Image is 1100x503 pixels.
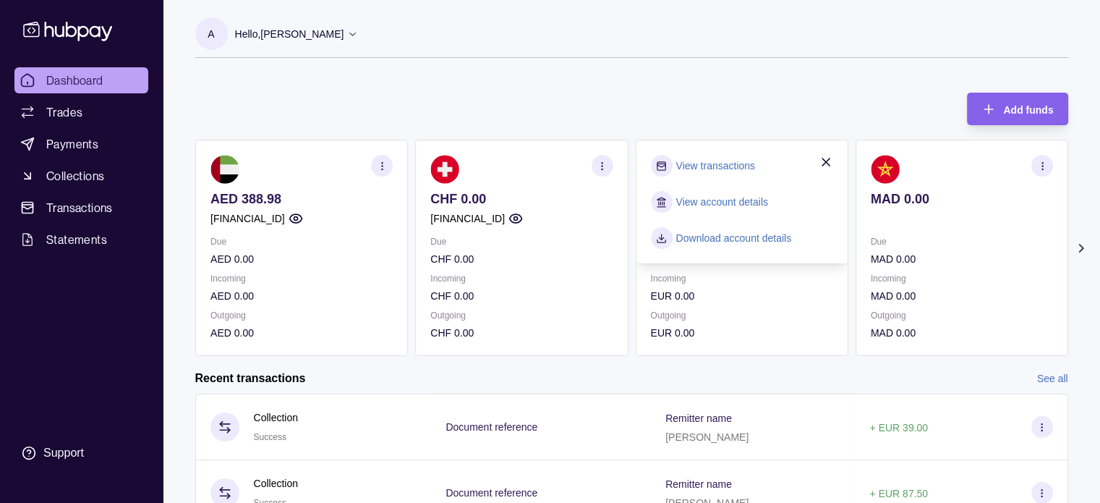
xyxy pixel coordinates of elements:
a: Payments [14,131,148,157]
p: Incoming [430,271,613,287]
img: ma [870,155,899,184]
p: Outgoing [650,308,832,324]
span: Dashboard [46,72,103,89]
p: A [208,26,214,42]
p: AED 388.98 [210,191,393,207]
span: Collections [46,167,104,185]
p: Incoming [870,271,1052,287]
p: MAD 0.00 [870,325,1052,341]
a: See all [1037,371,1068,386]
p: + EUR 87.50 [869,488,928,499]
p: CHF 0.00 [430,288,613,304]
p: CHF 0.00 [430,325,613,341]
a: Dashboard [14,67,148,93]
p: AED 0.00 [210,325,393,341]
p: Outgoing [210,308,393,324]
div: Support [43,445,84,461]
p: + EUR 39.00 [869,422,928,434]
p: [FINANCIAL_ID] [210,211,285,227]
a: View account details [675,194,767,210]
a: View transactions [675,158,754,174]
a: Support [14,438,148,468]
p: Incoming [210,271,393,287]
p: Document reference [445,487,537,499]
p: MAD 0.00 [870,191,1052,207]
p: EUR 0.00 [650,325,832,341]
p: [FINANCIAL_ID] [430,211,505,227]
p: Remitter name [665,413,732,424]
span: Payments [46,135,98,153]
p: Collection [254,410,298,426]
a: Trades [14,99,148,125]
p: Outgoing [430,308,613,324]
p: [PERSON_NAME] [665,431,749,443]
p: MAD 0.00 [870,288,1052,304]
button: Add funds [967,93,1067,125]
a: Statements [14,227,148,253]
p: Due [870,234,1052,250]
p: Due [210,234,393,250]
p: CHF 0.00 [430,251,613,267]
span: Add funds [1003,104,1053,116]
a: Transactions [14,195,148,221]
p: MAD 0.00 [870,251,1052,267]
p: CHF 0.00 [430,191,613,207]
p: AED 0.00 [210,288,393,304]
p: Hello, [PERSON_NAME] [235,26,344,42]
p: Due [430,234,613,250]
h2: Recent transactions [195,371,306,386]
p: Remitter name [665,478,732,490]
p: AED 0.00 [210,251,393,267]
a: Collections [14,163,148,189]
span: Statements [46,231,107,248]
p: EUR 0.00 [650,288,832,304]
a: Download account details [675,230,791,246]
span: Trades [46,103,82,121]
span: Transactions [46,199,113,216]
p: Outgoing [870,308,1052,324]
p: Incoming [650,271,832,287]
span: Success [254,432,286,442]
p: Document reference [445,421,537,433]
p: Collection [254,475,298,491]
img: ae [210,155,239,184]
img: ch [430,155,459,184]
